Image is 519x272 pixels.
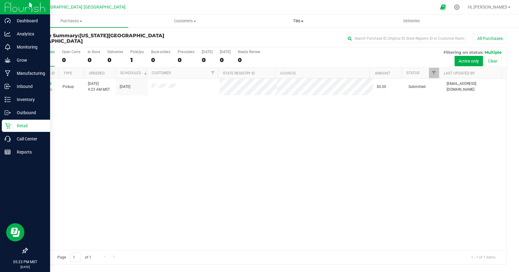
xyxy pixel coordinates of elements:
p: Grow [11,56,47,64]
div: 0 [178,56,194,63]
span: Open Ecommerce Menu [436,1,450,13]
span: Pickup [63,84,74,90]
a: Purchases [15,15,128,27]
h3: Purchase Summary: [27,33,187,44]
span: Hi, [PERSON_NAME]! [468,5,507,9]
a: Filter [208,68,218,78]
input: 1 [70,253,81,262]
div: In Store [88,50,100,54]
div: 0 [151,56,170,63]
div: Back-orders [151,50,170,54]
inline-svg: Grow [5,57,11,63]
p: Monitoring [11,43,47,51]
inline-svg: Dashboard [5,18,11,24]
input: Search Purchase ID, Original ID, State Registry ID or Customer Name... [345,34,467,43]
p: Reports [11,148,47,156]
span: [US_STATE][GEOGRAPHIC_DATA] [GEOGRAPHIC_DATA] [18,5,125,10]
div: Needs Review [238,50,260,54]
iframe: Resource center [6,223,24,241]
span: 1 - 1 of 1 items [466,253,500,262]
a: Type [64,71,72,75]
div: PickUps [130,50,144,54]
span: [US_STATE][GEOGRAPHIC_DATA] [GEOGRAPHIC_DATA] [27,33,164,44]
inline-svg: Call Center [5,136,11,142]
inline-svg: Inventory [5,96,11,103]
div: 0 [238,56,260,63]
button: Active only [455,56,483,66]
inline-svg: Outbound [5,110,11,116]
p: Retail [11,122,47,129]
button: Clear [484,56,502,66]
inline-svg: Manufacturing [5,70,11,76]
p: Inbound [11,83,47,90]
p: Call Center [11,135,47,143]
a: State Registry ID [223,71,255,75]
a: Last Updated By [444,71,475,75]
div: 0 [202,56,212,63]
span: Submitted [408,84,426,90]
span: Deliveries [395,18,428,24]
inline-svg: Analytics [5,31,11,37]
div: Manage settings [453,4,461,10]
div: 1 [130,56,144,63]
span: $0.00 [377,84,386,90]
span: [DATE] 9:23 AM MST [88,81,110,92]
inline-svg: Reports [5,149,11,155]
span: Purchases [15,18,128,24]
a: Customers [128,15,242,27]
p: Inventory [11,96,47,103]
span: Page of 1 [52,253,96,262]
span: [DATE] [120,84,130,90]
div: Open Carts [62,50,80,54]
inline-svg: Retail [5,123,11,129]
div: Pre-orders [178,50,194,54]
a: Scheduled [120,71,148,75]
a: Status [406,71,419,75]
span: Customers [129,18,241,24]
div: 0 [220,56,230,63]
p: Outbound [11,109,47,116]
a: Customer [152,71,171,75]
a: Amount [375,71,390,75]
div: 0 [88,56,100,63]
inline-svg: Monitoring [5,44,11,50]
button: All Purchases [473,33,507,44]
a: Tills [241,15,355,27]
th: Address [275,68,370,78]
a: Filter [429,68,439,78]
p: Manufacturing [11,70,47,77]
div: [DATE] [202,50,212,54]
div: 0 [62,56,80,63]
div: Deliveries [107,50,123,54]
a: Deliveries [355,15,469,27]
p: [DATE] [3,265,47,269]
div: 0 [107,56,123,63]
p: 05:23 PM MST [3,259,47,265]
inline-svg: Inbound [5,83,11,89]
span: Multiple [485,50,502,55]
a: Ordered [89,71,105,75]
p: Dashboard [11,17,47,24]
span: Filtering on status: [444,50,483,55]
span: Tills [242,18,355,24]
span: [EMAIL_ADDRESS][DOMAIN_NAME] [447,81,503,92]
p: Analytics [11,30,47,38]
div: [DATE] [220,50,230,54]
